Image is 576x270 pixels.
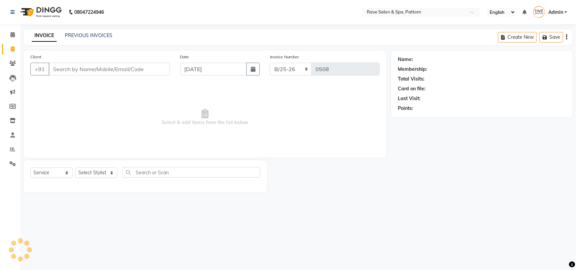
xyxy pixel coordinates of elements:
[49,63,170,76] input: Search by Name/Mobile/Email/Code
[65,32,112,38] a: PREVIOUS INVOICES
[540,32,563,42] button: Save
[398,105,413,112] div: Points:
[180,54,189,60] label: Date
[30,54,41,60] label: Client
[398,85,426,92] div: Card on file:
[30,84,380,151] span: Select & add items from the list below
[398,76,425,83] div: Total Visits:
[122,167,260,178] input: Search or Scan
[17,3,63,22] img: logo
[548,9,563,16] span: Admin
[32,30,57,42] a: INVOICE
[498,32,537,42] button: Create New
[30,63,49,76] button: +91
[398,95,421,102] div: Last Visit:
[533,6,545,18] img: Admin
[74,3,104,22] b: 08047224946
[270,54,299,60] label: Invoice Number
[398,66,428,73] div: Membership:
[398,56,413,63] div: Name:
